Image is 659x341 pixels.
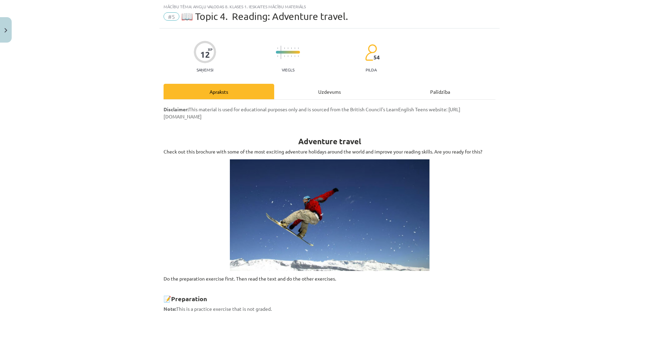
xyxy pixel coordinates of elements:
[171,295,207,303] strong: Preparation
[298,47,299,49] img: icon-short-line-57e1e144782c952c97e751825c79c345078a6d821885a25fce030b3d8c18986b.svg
[164,306,176,312] strong: Note:
[194,67,216,72] p: Saņemsi
[164,106,189,112] strong: Disclaimer:
[366,67,377,72] p: pilda
[281,46,281,59] img: icon-long-line-d9ea69661e0d244f92f715978eff75569469978d946b2353a9bb055b3ed8787d.svg
[282,67,294,72] p: Viegls
[164,306,272,312] span: This is a practice exercise that is not graded.
[4,28,7,33] img: icon-close-lesson-0947bae3869378f0d4975bcd49f059093ad1ed9edebbc8119c70593378902aed.svg
[277,47,278,49] img: icon-short-line-57e1e144782c952c97e751825c79c345078a6d821885a25fce030b3d8c18986b.svg
[208,47,212,51] span: XP
[298,136,361,146] strong: Adventure travel
[164,84,274,99] div: Apraksts
[164,4,495,9] div: Mācību tēma: Angļu valodas 8. klases 1. ieskaites mācību materiāls
[298,55,299,57] img: icon-short-line-57e1e144782c952c97e751825c79c345078a6d821885a25fce030b3d8c18986b.svg
[291,55,292,57] img: icon-short-line-57e1e144782c952c97e751825c79c345078a6d821885a25fce030b3d8c18986b.svg
[385,84,495,99] div: Palīdzība
[164,275,495,282] p: Do the preparation exercise first. Then read the text and do the other exercises.
[373,54,380,60] span: 54
[274,84,385,99] div: Uzdevums
[181,11,348,22] span: 📖 Topic 4. Reading: Adventure travel.
[291,47,292,49] img: icon-short-line-57e1e144782c952c97e751825c79c345078a6d821885a25fce030b3d8c18986b.svg
[164,12,179,21] span: #5
[164,106,460,120] span: This material is used for educational purposes only and is sourced from the British Council's Lea...
[164,148,495,155] p: Check out this brochure with some of the most exciting adventure holidays around the world and im...
[365,44,377,61] img: students-c634bb4e5e11cddfef0936a35e636f08e4e9abd3cc4e673bd6f9a4125e45ecb1.svg
[284,47,285,49] img: icon-short-line-57e1e144782c952c97e751825c79c345078a6d821885a25fce030b3d8c18986b.svg
[200,50,210,59] div: 12
[164,286,495,303] h2: 📝
[284,55,285,57] img: icon-short-line-57e1e144782c952c97e751825c79c345078a6d821885a25fce030b3d8c18986b.svg
[277,55,278,57] img: icon-short-line-57e1e144782c952c97e751825c79c345078a6d821885a25fce030b3d8c18986b.svg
